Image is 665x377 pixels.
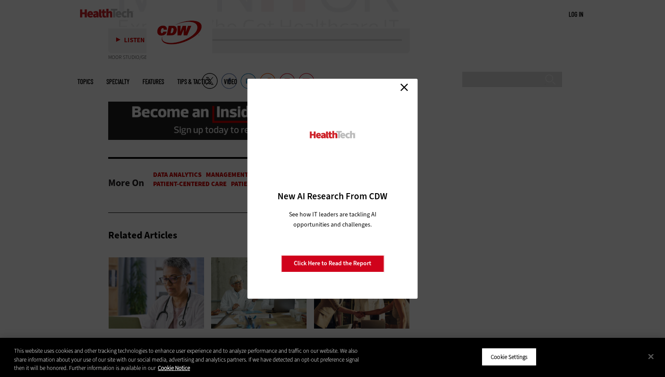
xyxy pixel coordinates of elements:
a: More information about your privacy [158,364,190,372]
button: Cookie Settings [482,348,537,366]
img: HealthTech_0.png [309,130,357,139]
button: Close [641,347,661,366]
a: Close [398,81,411,94]
h3: New AI Research From CDW [263,190,402,202]
a: Click Here to Read the Report [281,255,384,272]
p: See how IT leaders are tackling AI opportunities and challenges. [278,209,387,230]
div: This website uses cookies and other tracking technologies to enhance user experience and to analy... [14,347,366,373]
